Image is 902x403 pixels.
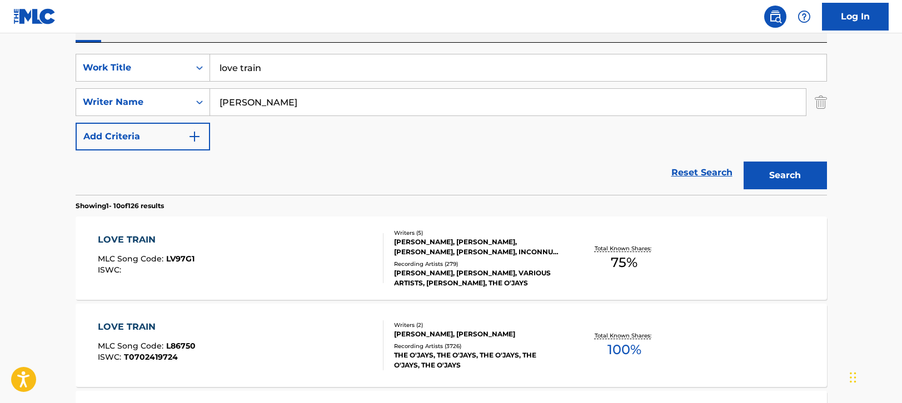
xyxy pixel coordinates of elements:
[188,130,201,143] img: 9d2ae6d4665cec9f34b9.svg
[394,229,562,237] div: Writers ( 5 )
[793,6,815,28] div: Help
[13,8,56,24] img: MLC Logo
[595,331,654,340] p: Total Known Shares:
[83,95,183,109] div: Writer Name
[76,216,827,300] a: LOVE TRAINMLC Song Code:LV97G1ISWC:Writers (5)[PERSON_NAME], [PERSON_NAME], [PERSON_NAME], [PERSO...
[394,237,562,257] div: [PERSON_NAME], [PERSON_NAME], [PERSON_NAME], [PERSON_NAME], INCONNU COMPOSITEUR AUTEUR
[394,342,562,350] div: Recording Artists ( 3726 )
[124,352,178,362] span: T0702419724
[98,341,166,351] span: MLC Song Code :
[83,61,183,74] div: Work Title
[98,320,196,334] div: LOVE TRAIN
[98,265,124,275] span: ISWC :
[394,260,562,268] div: Recording Artists ( 279 )
[394,350,562,370] div: THE O'JAYS, THE O'JAYS, THE O'JAYS, THE O'JAYS, THE O'JAYS
[666,160,738,185] a: Reset Search
[846,350,902,403] iframe: Chat Widget
[76,201,164,211] p: Showing 1 - 10 of 126 results
[798,10,811,23] img: help
[394,268,562,288] div: [PERSON_NAME], [PERSON_NAME], VARIOUS ARTISTS, [PERSON_NAME], THE O'JAYS
[744,162,827,189] button: Search
[394,329,562,339] div: [PERSON_NAME], [PERSON_NAME]
[769,10,782,23] img: search
[76,54,827,195] form: Search Form
[394,321,562,329] div: Writers ( 2 )
[850,361,856,394] div: Drag
[607,340,641,360] span: 100 %
[764,6,786,28] a: Public Search
[166,254,195,264] span: LV97G1
[98,352,124,362] span: ISWC :
[76,123,210,150] button: Add Criteria
[166,341,196,351] span: L86750
[595,244,654,253] p: Total Known Shares:
[76,304,827,387] a: LOVE TRAINMLC Song Code:L86750ISWC:T0702419724Writers (2)[PERSON_NAME], [PERSON_NAME]Recording Ar...
[822,3,889,31] a: Log In
[611,253,637,273] span: 75 %
[98,233,195,246] div: LOVE TRAIN
[98,254,166,264] span: MLC Song Code :
[815,88,827,116] img: Delete Criterion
